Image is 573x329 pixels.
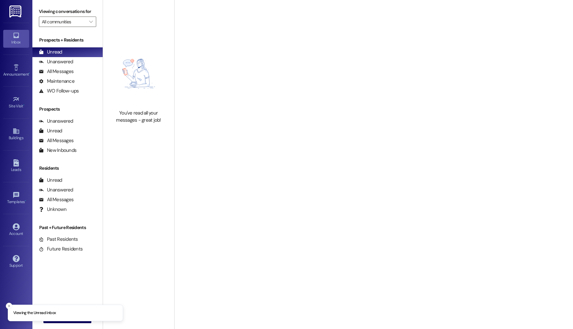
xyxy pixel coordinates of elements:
[3,30,29,47] a: Inbox
[32,165,103,172] div: Residents
[39,246,83,252] div: Future Residents
[32,37,103,43] div: Prospects + Residents
[39,177,62,184] div: Unread
[39,88,79,94] div: WO Follow-ups
[42,17,86,27] input: All communities
[39,236,78,243] div: Past Residents
[32,106,103,113] div: Prospects
[39,49,62,55] div: Unread
[3,157,29,175] a: Leads
[39,147,76,154] div: New Inbounds
[32,224,103,231] div: Past + Future Residents
[13,310,56,316] p: Viewing the Unread inbox
[110,41,167,107] img: empty-state
[6,303,12,309] button: Close toast
[39,118,73,125] div: Unanswered
[3,126,29,143] a: Buildings
[39,128,62,134] div: Unread
[23,103,24,107] span: •
[39,68,74,75] div: All Messages
[39,137,74,144] div: All Messages
[3,221,29,239] a: Account
[3,253,29,271] a: Support
[9,6,23,18] img: ResiDesk Logo
[89,19,93,24] i: 
[39,58,73,65] div: Unanswered
[110,110,167,124] div: You've read all your messages - great job!
[3,189,29,207] a: Templates •
[39,78,74,85] div: Maintenance
[25,199,26,203] span: •
[39,206,66,213] div: Unknown
[3,94,29,111] a: Site Visit •
[29,71,30,76] span: •
[39,196,74,203] div: All Messages
[39,6,96,17] label: Viewing conversations for
[39,187,73,193] div: Unanswered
